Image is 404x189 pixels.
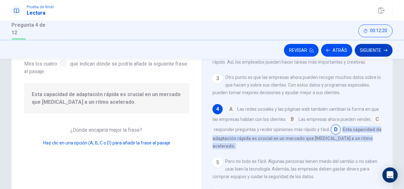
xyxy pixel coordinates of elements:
span: C [372,114,382,124]
span: responder preguntas y recibir opiniones más rápido y fácil. [214,127,330,132]
button: Atrás [321,44,352,57]
span: D [331,124,341,135]
span: Mira los cuatro que indican dónde se podría añadir la siguiente frase al pasaje: [24,59,189,75]
span: Pero no todo es fácil. Algunas personas tienen miedo del cambio o no saben usar bien la tecnologí... [212,159,377,179]
button: 00:12:20 [358,24,393,37]
div: 5 [212,157,223,168]
div: 3 [212,73,223,84]
button: Siguiente [355,44,393,57]
span: Esta capacidad de adaptación rápida es crucial en un mercado que [MEDICAL_DATA] a un ritmo aceler... [32,91,182,106]
span: Esta capacidad de adaptación rápida es crucial en un mercado que [MEDICAL_DATA] a un ritmo aceler... [212,126,381,149]
h1: Pregunta 4 de 12 [11,21,52,37]
span: A [226,104,236,114]
div: 4 [212,104,223,114]
span: 00:12:20 [370,28,387,33]
span: Prueba de Nivel [27,5,54,9]
span: ¿Dónde encajaría mejor la frase? [70,127,144,133]
div: Open Intercom Messenger [382,167,398,183]
span: Otro punto es que las empresas ahora pueden recoger muchos datos sobre lo que hacen y sobre sus c... [212,75,381,95]
span: B [287,114,297,124]
span: Las redes sociales y las páginas web también cambian la forma en que las empresas hablan con los ... [212,107,379,122]
span: Las empresas ahora pueden vender, [299,117,371,122]
span: Haz clic en una opción (A, B, C o D) para añadir la frase al pasaje [43,140,170,145]
button: Revisar [284,44,319,57]
h1: Lectura [27,9,54,17]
